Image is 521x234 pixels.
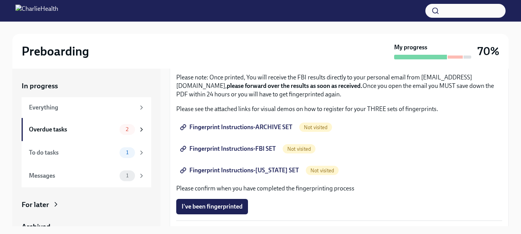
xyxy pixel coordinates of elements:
span: Not visited [306,168,339,173]
span: I've been fingerprinted [182,203,243,210]
a: Messages1 [22,164,151,187]
span: Fingerprint Instructions-[US_STATE] SET [182,167,299,174]
a: Fingerprint Instructions-ARCHIVE SET [176,120,298,135]
span: 1 [121,150,133,155]
span: Not visited [299,125,332,130]
span: 2 [121,126,133,132]
span: Not visited [283,146,315,152]
a: To do tasks1 [22,141,151,164]
a: Fingerprint Instructions-[US_STATE] SET [176,163,304,178]
h2: Preboarding [22,44,89,59]
div: Everything [29,103,135,112]
span: Fingerprint Instructions-ARCHIVE SET [182,123,292,131]
a: Fingerprint Instructions-FBI SET [176,141,281,157]
a: For later [22,200,151,210]
p: Please confirm when you have completed the fingerprinting process [176,184,502,193]
strong: My progress [394,43,427,52]
button: I've been fingerprinted [176,199,248,214]
p: Please see the attached links for visual demos on how to register for your THREE sets of fingerpr... [176,105,502,113]
a: In progress [22,81,151,91]
p: Please note: Once printed, You will receive the FBI results directly to your personal email from ... [176,73,502,99]
img: CharlieHealth [15,5,58,17]
div: Overdue tasks [29,125,116,134]
div: To do tasks [29,148,116,157]
span: Fingerprint Instructions-FBI SET [182,145,276,153]
strong: please forward over the results as soon as received. [227,82,363,89]
a: Archived [22,222,151,232]
span: 1 [121,173,133,178]
a: Overdue tasks2 [22,118,151,141]
h3: 70% [477,44,499,58]
div: Messages [29,172,116,180]
a: Everything [22,97,151,118]
div: For later [22,200,49,210]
